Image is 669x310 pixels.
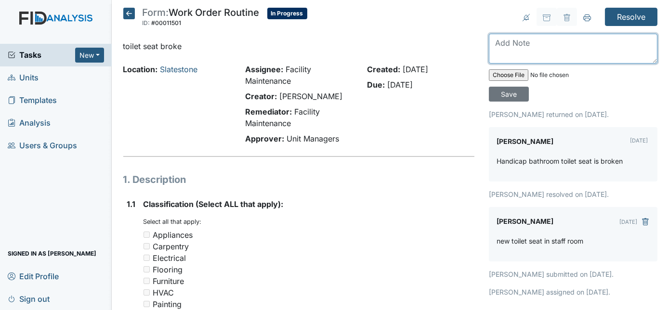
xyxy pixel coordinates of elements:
span: Edit Profile [8,269,59,284]
small: [DATE] [619,219,637,225]
span: Templates [8,93,57,108]
a: Slatestone [160,65,198,74]
p: [PERSON_NAME] assigned on [DATE]. [489,287,657,297]
span: Users & Groups [8,138,77,153]
a: Tasks [8,49,75,61]
span: Form: [143,7,169,18]
p: [PERSON_NAME] submitted on [DATE]. [489,269,657,279]
div: Carpentry [153,241,189,252]
span: [DATE] [387,80,413,90]
span: Signed in as [PERSON_NAME] [8,246,96,261]
span: #00011501 [152,19,182,26]
input: Flooring [144,266,150,272]
span: Classification (Select ALL that apply): [144,199,284,209]
span: Unit Managers [287,134,339,143]
div: Flooring [153,264,183,275]
input: Electrical [144,255,150,261]
small: [DATE] [630,137,648,144]
button: New [75,48,104,63]
strong: Due: [367,80,385,90]
span: Analysis [8,116,51,130]
strong: Assignee: [245,65,283,74]
span: [PERSON_NAME] [279,91,342,101]
p: Handicap bathroom toilet seat is broken [497,156,623,166]
span: [DATE] [403,65,428,74]
strong: Remediator: [245,107,292,116]
p: [PERSON_NAME] resolved on [DATE]. [489,189,657,199]
strong: Created: [367,65,400,74]
p: [PERSON_NAME] returned on [DATE]. [489,109,657,119]
input: HVAC [144,289,150,296]
div: Work Order Routine [143,8,260,29]
strong: Creator: [245,91,277,101]
input: Furniture [144,278,150,284]
input: Save [489,87,529,102]
span: Sign out [8,291,50,306]
strong: Location: [123,65,158,74]
div: HVAC [153,287,174,298]
span: Units [8,70,39,85]
label: [PERSON_NAME] [497,135,553,148]
div: Painting [153,298,182,310]
div: Electrical [153,252,186,264]
h1: 1. Description [123,172,475,187]
input: Carpentry [144,243,150,249]
input: Resolve [605,8,657,26]
p: toilet seat broke [123,40,475,52]
label: 1.1 [127,198,136,210]
span: In Progress [267,8,307,19]
span: ID: [143,19,150,26]
input: Appliances [144,232,150,238]
div: Appliances [153,229,193,241]
strong: Approver: [245,134,284,143]
div: Furniture [153,275,184,287]
p: new toilet seat in staff room [497,236,583,246]
input: Painting [144,301,150,307]
small: Select all that apply: [144,218,202,225]
label: [PERSON_NAME] [497,215,553,228]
